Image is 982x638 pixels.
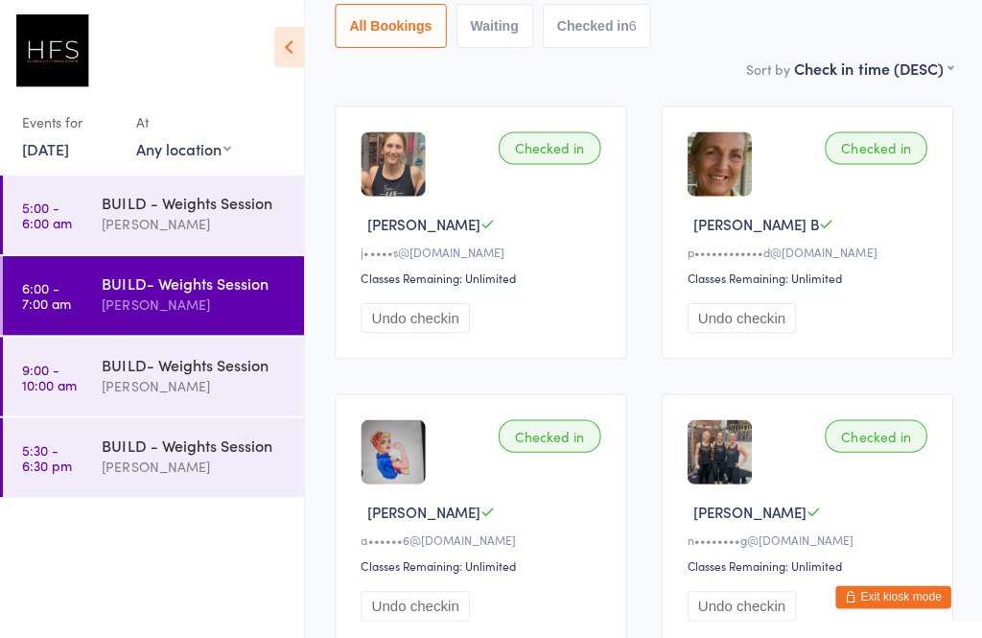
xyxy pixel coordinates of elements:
[825,131,926,164] div: Checked in
[746,59,790,79] label: Sort by
[693,213,819,233] span: [PERSON_NAME] B
[105,433,290,454] div: BUILD - Weights Session
[688,530,932,546] div: n••••••••g@[DOMAIN_NAME]
[368,213,481,233] span: [PERSON_NAME]
[6,336,306,414] a: 9:00 -10:00 amBUILD- Weights Session[PERSON_NAME]
[825,418,926,451] div: Checked in
[105,454,290,476] div: [PERSON_NAME]
[500,131,601,164] div: Checked in
[25,199,75,229] time: 5:00 - 6:00 am
[6,416,306,495] a: 5:30 -6:30 pmBUILD - Weights Session[PERSON_NAME]
[368,500,481,520] span: [PERSON_NAME]
[138,106,233,137] div: At
[693,500,807,520] span: [PERSON_NAME]
[362,131,427,196] img: image1693216501.png
[544,4,652,48] button: Checked in6
[688,589,796,619] button: Undo checkin
[688,418,752,483] img: image1694507501.png
[25,440,75,471] time: 5:30 - 6:30 pm
[25,137,72,158] a: [DATE]
[362,243,607,259] div: j•••••s@[DOMAIN_NAME]
[25,106,119,137] div: Events for
[105,373,290,395] div: [PERSON_NAME]
[362,589,471,619] button: Undo checkin
[6,175,306,253] a: 5:00 -6:00 amBUILD - Weights Session[PERSON_NAME]
[105,212,290,234] div: [PERSON_NAME]
[688,269,932,285] div: Classes Remaining: Unlimited
[337,4,448,48] button: All Bookings
[362,302,471,332] button: Undo checkin
[362,530,607,546] div: a••••••6@[DOMAIN_NAME]
[105,352,290,373] div: BUILD- Weights Session
[362,555,607,572] div: Classes Remaining: Unlimited
[362,269,607,285] div: Classes Remaining: Unlimited
[138,137,233,158] div: Any location
[688,302,796,332] button: Undo checkin
[688,131,752,196] img: image1694951772.png
[19,14,91,86] img: Helensvale Fitness Studio (HFS)
[794,58,952,79] div: Check in time (DESC)
[105,293,290,315] div: [PERSON_NAME]
[835,583,950,606] button: Exit kiosk mode
[25,279,74,310] time: 6:00 - 7:00 am
[6,255,306,334] a: 6:00 -7:00 amBUILD- Weights Session[PERSON_NAME]
[629,18,637,34] div: 6
[688,555,932,572] div: Classes Remaining: Unlimited
[105,191,290,212] div: BUILD - Weights Session
[688,243,932,259] div: p••••••••••••d@[DOMAIN_NAME]
[457,4,534,48] button: Waiting
[105,272,290,293] div: BUILD- Weights Session
[25,360,80,390] time: 9:00 - 10:00 am
[500,418,601,451] div: Checked in
[362,418,427,483] img: image1698917664.png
